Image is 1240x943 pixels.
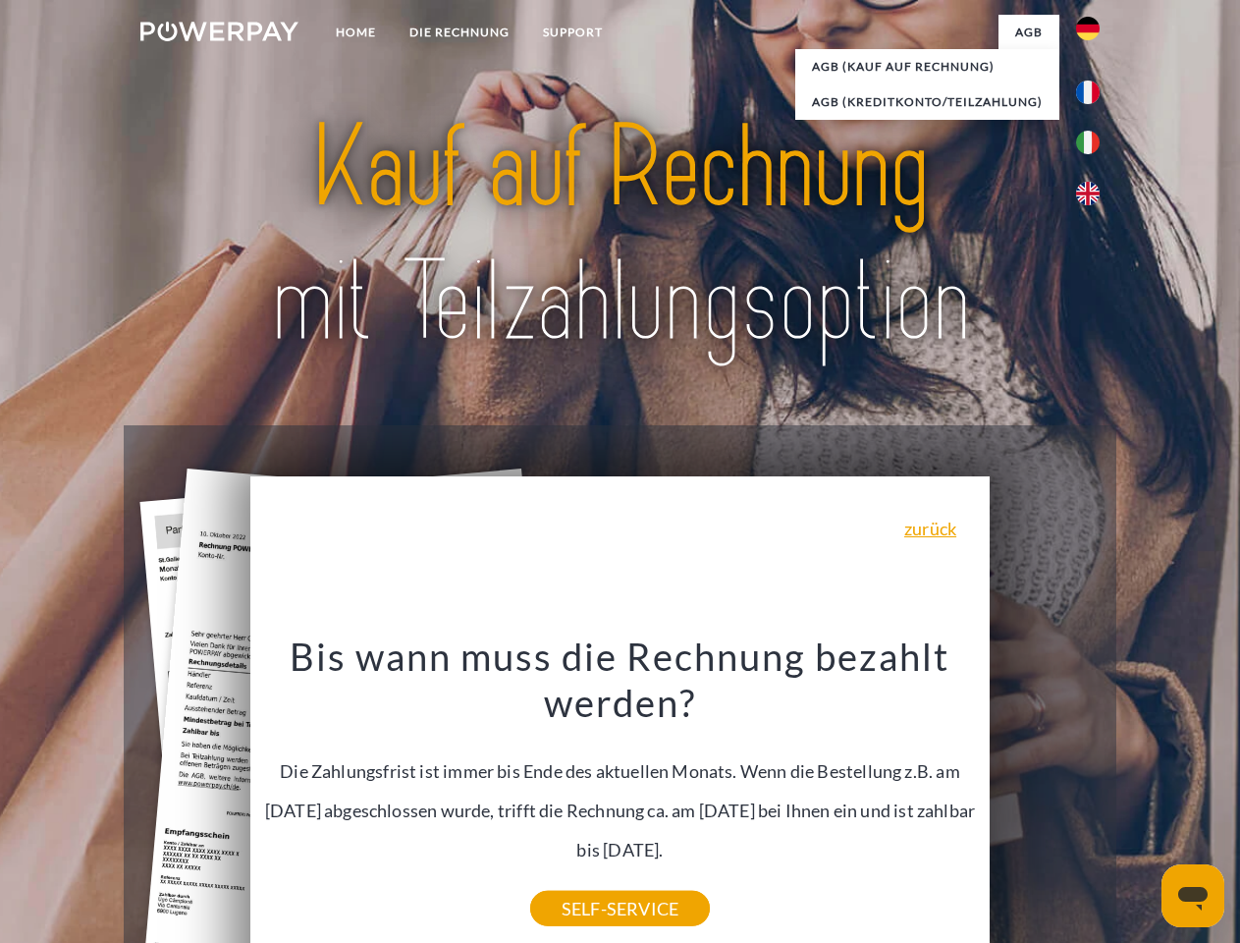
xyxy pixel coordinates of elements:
[1161,864,1224,927] iframe: Schaltfläche zum Öffnen des Messaging-Fensters
[262,633,979,909] div: Die Zahlungsfrist ist immer bis Ende des aktuellen Monats. Wenn die Bestellung z.B. am [DATE] abg...
[393,15,526,50] a: DIE RECHNUNG
[795,84,1059,120] a: AGB (Kreditkonto/Teilzahlung)
[1076,81,1100,104] img: fr
[904,520,956,537] a: zurück
[319,15,393,50] a: Home
[998,15,1059,50] a: agb
[1076,131,1100,154] img: it
[1076,182,1100,205] img: en
[526,15,620,50] a: SUPPORT
[262,633,979,727] h3: Bis wann muss die Rechnung bezahlt werden?
[188,94,1052,376] img: title-powerpay_de.svg
[530,891,710,926] a: SELF-SERVICE
[795,49,1059,84] a: AGB (Kauf auf Rechnung)
[1076,17,1100,40] img: de
[140,22,298,41] img: logo-powerpay-white.svg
